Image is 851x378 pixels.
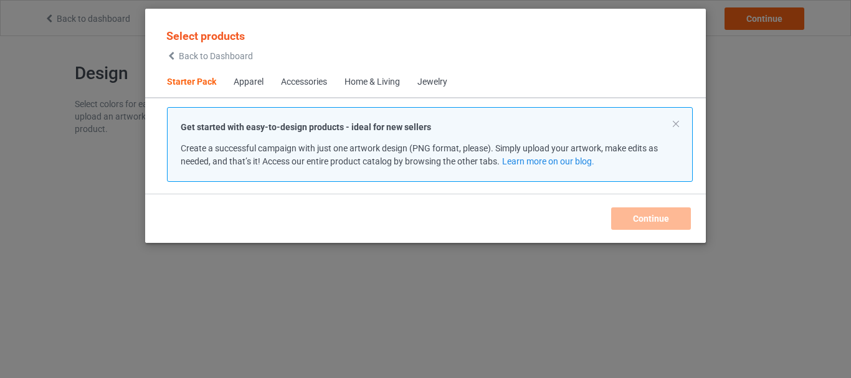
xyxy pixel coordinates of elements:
div: Home & Living [345,76,400,88]
span: Starter Pack [158,67,225,97]
div: Apparel [234,76,264,88]
a: Learn more on our blog. [502,156,594,166]
span: Back to Dashboard [179,51,253,61]
span: Select products [166,29,245,42]
span: Create a successful campaign with just one artwork design (PNG format, please). Simply upload you... [181,143,658,166]
strong: Get started with easy-to-design products - ideal for new sellers [181,122,431,132]
div: Accessories [281,76,327,88]
div: Jewelry [417,76,447,88]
